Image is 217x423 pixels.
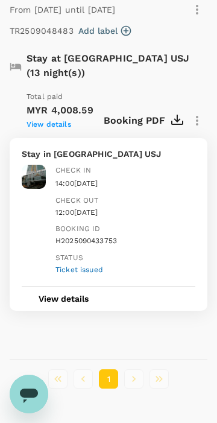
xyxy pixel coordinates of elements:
div: Booking ID [55,223,195,235]
iframe: Button to launch messaging window [10,375,48,413]
p: MYR 4,008.59 [27,103,104,118]
p: From [DATE] until [DATE] [10,4,116,16]
span: 14:00[DATE] [55,179,98,188]
div: H2025090433753 [55,235,195,247]
button: Add label [78,25,131,37]
div: 12:00[DATE] [55,207,195,219]
div: Check out [55,195,195,207]
button: Booking PDF [104,110,182,131]
button: page 1 [99,369,118,389]
nav: pagination navigation [45,369,172,389]
div: Status [55,252,195,264]
span: Total paid [27,92,63,101]
p: Stay in [GEOGRAPHIC_DATA] USJ [22,148,195,160]
p: TR2509048483 [10,25,74,37]
span: View details [27,120,71,129]
div: Ticket issued [55,264,195,276]
button: View details [22,287,105,311]
div: Check in [55,165,195,177]
img: Summit Hotel Subang USJ [22,165,46,189]
p: Stay at [GEOGRAPHIC_DATA] USJ (13 night(s)) [27,51,191,80]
